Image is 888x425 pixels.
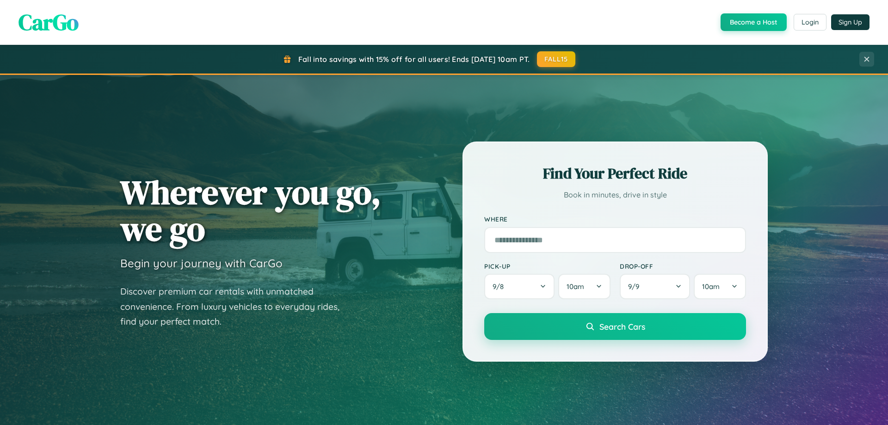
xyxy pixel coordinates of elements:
[558,274,610,299] button: 10am
[702,282,720,291] span: 10am
[18,7,79,37] span: CarGo
[120,256,283,270] h3: Begin your journey with CarGo
[484,274,555,299] button: 9/8
[120,284,351,329] p: Discover premium car rentals with unmatched convenience. From luxury vehicles to everyday rides, ...
[620,262,746,270] label: Drop-off
[484,216,746,223] label: Where
[620,274,690,299] button: 9/9
[484,163,746,184] h2: Find Your Perfect Ride
[567,282,584,291] span: 10am
[831,14,869,30] button: Sign Up
[794,14,826,31] button: Login
[120,174,381,247] h1: Wherever you go, we go
[694,274,746,299] button: 10am
[484,313,746,340] button: Search Cars
[599,321,645,332] span: Search Cars
[721,13,787,31] button: Become a Host
[484,262,610,270] label: Pick-up
[298,55,530,64] span: Fall into savings with 15% off for all users! Ends [DATE] 10am PT.
[628,282,644,291] span: 9 / 9
[484,188,746,202] p: Book in minutes, drive in style
[493,282,508,291] span: 9 / 8
[537,51,576,67] button: FALL15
